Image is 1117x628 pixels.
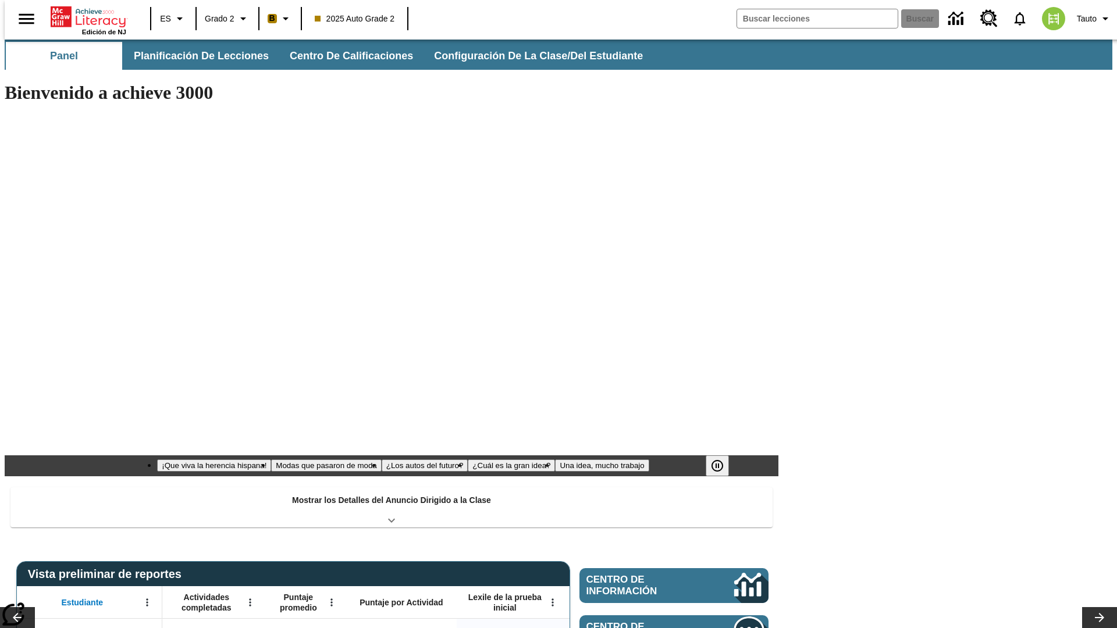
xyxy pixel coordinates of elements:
[6,42,122,70] button: Panel
[1082,607,1117,628] button: Carrusel de lecciones, seguir
[280,42,422,70] button: Centro de calificaciones
[579,568,769,603] a: Centro de información
[124,42,278,70] button: Planificación de lecciones
[155,8,192,29] button: Lenguaje: ES, Selecciona un idioma
[263,8,297,29] button: Boost El color de la clase es anaranjado claro. Cambiar el color de la clase.
[941,3,973,35] a: Centro de información
[555,459,649,472] button: Diapositiva 5 Una idea, mucho trabajo
[138,594,156,611] button: Abrir menú
[737,9,898,28] input: Buscar campo
[468,459,555,472] button: Diapositiva 4 ¿Cuál es la gran idea?
[168,592,245,613] span: Actividades completadas
[241,594,259,611] button: Abrir menú
[51,4,126,35] div: Portada
[323,594,340,611] button: Abrir menú
[463,592,547,613] span: Lexile de la prueba inicial
[1035,3,1072,34] button: Escoja un nuevo avatar
[706,455,741,476] div: Pausar
[271,459,381,472] button: Diapositiva 2 Modas que pasaron de moda
[51,5,126,28] a: Portada
[1005,3,1035,34] a: Notificaciones
[10,487,773,527] div: Mostrar los Detalles del Anuncio Dirigido a la Clase
[315,13,395,25] span: 2025 Auto Grade 2
[205,13,234,25] span: Grado 2
[62,597,104,608] span: Estudiante
[5,40,1112,70] div: Subbarra de navegación
[706,455,729,476] button: Pausar
[425,42,652,70] button: Configuración de la clase/del estudiante
[973,3,1005,34] a: Centro de recursos, Se abrirá en una pestaña nueva.
[382,459,468,472] button: Diapositiva 3 ¿Los autos del futuro?
[134,49,269,63] span: Planificación de lecciones
[360,597,443,608] span: Puntaje por Actividad
[544,594,561,611] button: Abrir menú
[1072,8,1117,29] button: Perfil/Configuración
[586,574,695,597] span: Centro de información
[50,49,78,63] span: Panel
[1077,13,1097,25] span: Tauto
[200,8,255,29] button: Grado: Grado 2, Elige un grado
[269,11,275,26] span: B
[434,49,643,63] span: Configuración de la clase/del estudiante
[1042,7,1065,30] img: avatar image
[5,82,778,104] h1: Bienvenido a achieve 3000
[160,13,171,25] span: ES
[290,49,413,63] span: Centro de calificaciones
[82,28,126,35] span: Edición de NJ
[271,592,326,613] span: Puntaje promedio
[5,42,653,70] div: Subbarra de navegación
[292,494,491,506] p: Mostrar los Detalles del Anuncio Dirigido a la Clase
[28,568,187,581] span: Vista preliminar de reportes
[9,2,44,36] button: Abrir el menú lateral
[157,459,271,472] button: Diapositiva 1 ¡Que viva la herencia hispana!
